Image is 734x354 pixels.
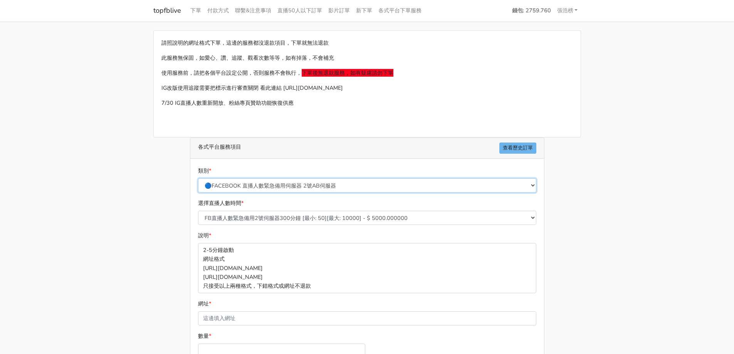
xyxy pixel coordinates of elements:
p: 請照說明的網址格式下單，這邊的服務都沒退款項目，下單就無法退款 [161,39,573,47]
span: 下單後無退款服務，如有疑慮請勿下單 [302,69,393,77]
label: 說明 [198,231,211,240]
label: 類別 [198,166,211,175]
a: 各式平台下單服務 [375,3,425,18]
p: IG改版使用追蹤需要把標示進行審查關閉 看此連結 [URL][DOMAIN_NAME] [161,84,573,92]
a: 直播50人以下訂單 [274,3,325,18]
a: 下單 [187,3,204,18]
a: 付款方式 [204,3,232,18]
label: 選擇直播人數時間 [198,199,244,208]
a: 張浩榜 [554,3,581,18]
input: 這邊填入網址 [198,311,536,325]
strong: 錢包: 2759.760 [512,7,551,14]
a: 影片訂單 [325,3,353,18]
a: 聯繫&注意事項 [232,3,274,18]
p: 7/30 IG直播人數重新開放、粉絲專頁贊助功能恢復供應 [161,99,573,107]
p: 此服務無保固，如愛心、讚、追蹤、觀看次數等等，如有掉落，不會補充 [161,54,573,62]
label: 數量 [198,332,211,341]
a: 新下單 [353,3,375,18]
p: 2-5分鐘啟動 網址格式 [URL][DOMAIN_NAME] [URL][DOMAIN_NAME] 只接受以上兩種格式，下錯格式或網址不退款 [198,243,536,293]
a: 查看歷史訂單 [499,143,536,154]
a: 錢包: 2759.760 [509,3,554,18]
p: 使用服務前，請把各個平台設定公開，否則服務不會執行， [161,69,573,77]
div: 各式平台服務項目 [190,138,544,159]
label: 網址 [198,299,211,308]
a: topfblive [153,3,181,18]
